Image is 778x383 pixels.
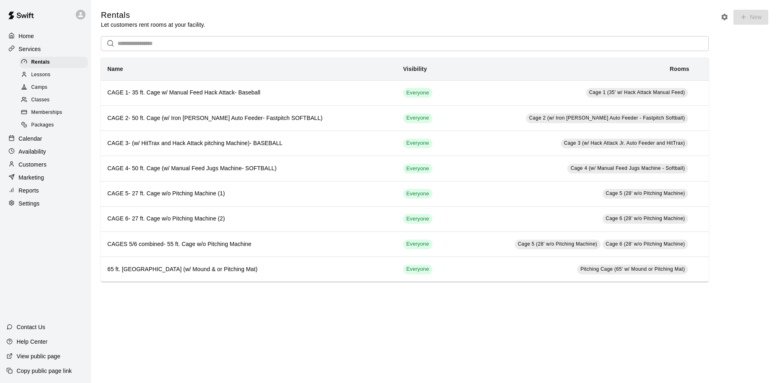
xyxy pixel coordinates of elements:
b: Name [107,66,123,72]
a: Classes [19,94,91,107]
div: Camps [19,82,88,93]
div: Classes [19,94,88,106]
button: Rental settings [718,11,731,23]
a: Services [6,43,85,55]
p: View public page [17,352,60,360]
div: Lessons [19,69,88,81]
span: Packages [31,121,54,129]
a: Customers [6,158,85,171]
span: Cage 5 (28' w/o Pitching Machine) [518,241,597,247]
span: Camps [31,83,47,92]
span: Everyone [403,265,432,273]
span: Cage 5 (28' w/o Pitching Machine) [606,190,685,196]
div: This service is visible to all of your customers [403,139,432,148]
span: Everyone [403,240,432,248]
h6: 65 ft. [GEOGRAPHIC_DATA] (w/ Mound & or Pitching Mat) [107,265,390,274]
p: Help Center [17,338,47,346]
b: Visibility [403,66,427,72]
p: Settings [19,199,40,208]
h6: CAGES 5/6 combined- 55 ft. Cage w/o Pitching Machine [107,240,390,249]
p: Reports [19,186,39,195]
span: Cage 3 (w/ Hack Attack Jr. Auto Feeder and HitTrax) [564,140,685,146]
a: Lessons [19,68,91,81]
span: Cage 6 (28' w/o Pitching Machine) [606,241,685,247]
div: This service is visible to all of your customers [403,214,432,224]
div: This service is visible to all of your customers [403,164,432,173]
h5: Rentals [101,10,205,21]
p: Copy public page link [17,367,72,375]
span: Pitching Cage (65' w/ Mound or Pitching Mat) [580,266,685,272]
p: Calendar [19,135,42,143]
a: Rentals [19,56,91,68]
p: Home [19,32,34,40]
span: Cage 1 (35' w/ Hack Attack Manual Feed) [589,90,685,95]
span: Cage 6 (28' w/o Pitching Machine) [606,216,685,221]
span: Everyone [403,165,432,173]
p: Marketing [19,173,44,182]
h6: CAGE 5- 27 ft. Cage w/o Pitching Machine (1) [107,189,390,198]
a: Home [6,30,85,42]
a: Settings [6,197,85,210]
a: Memberships [19,107,91,119]
span: Classes [31,96,49,104]
a: Reports [6,184,85,197]
p: Customers [19,160,47,169]
span: Everyone [403,215,432,223]
div: This service is visible to all of your customers [403,189,432,199]
span: Lessons [31,71,51,79]
h6: CAGE 4- 50 ft. Cage (w/ Manual Feed Jugs Machine- SOFTBALL) [107,164,390,173]
b: Rooms [670,66,689,72]
a: Marketing [6,171,85,184]
span: Everyone [403,114,432,122]
span: Everyone [403,190,432,198]
span: You don't have the permission to add rentals [731,13,768,20]
div: This service is visible to all of your customers [403,113,432,123]
span: Rentals [31,58,50,66]
div: Rentals [19,57,88,68]
a: Packages [19,119,91,132]
div: This service is visible to all of your customers [403,88,432,98]
div: Memberships [19,107,88,118]
div: Packages [19,120,88,131]
h6: CAGE 1- 35 ft. Cage w/ Manual Feed Hack Attack- Baseball [107,88,390,97]
h6: CAGE 3- (w/ HitTrax and Hack Attack pitching Machine)- BASEBALL [107,139,390,148]
p: Contact Us [17,323,45,331]
h6: CAGE 6- 27 ft. Cage w/o Pitching Machine (2) [107,214,390,223]
span: Everyone [403,139,432,147]
h6: CAGE 2- 50 ft. Cage (w/ Iron [PERSON_NAME] Auto Feeder- Fastpitch SOFTBALL) [107,114,390,123]
div: This service is visible to all of your customers [403,265,432,274]
span: Cage 4 (w/ Manual Feed Jugs Machine - Softball) [571,165,685,171]
span: Cage 2 (w/ Iron [PERSON_NAME] Auto Feeder - Fastpitch Softball) [529,115,685,121]
span: Everyone [403,89,432,97]
a: Availability [6,145,85,158]
p: Services [19,45,41,53]
div: This service is visible to all of your customers [403,240,432,249]
span: Memberships [31,109,62,117]
p: Availability [19,148,46,156]
a: Camps [19,81,91,94]
table: simple table [101,58,709,282]
a: Calendar [6,133,85,145]
p: Let customers rent rooms at your facility. [101,21,205,29]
